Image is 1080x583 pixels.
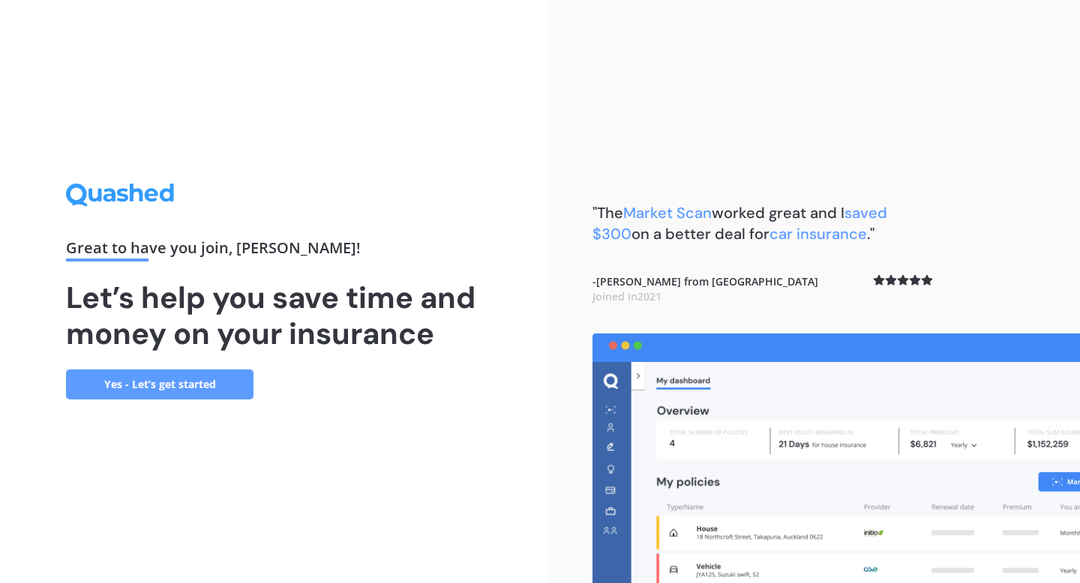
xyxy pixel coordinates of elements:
[592,203,887,244] b: "The worked great and I on a better deal for ."
[592,274,818,303] b: - [PERSON_NAME] from [GEOGRAPHIC_DATA]
[769,224,867,244] span: car insurance
[66,280,481,351] h1: Let’s help you save time and money on your insurance
[623,203,712,223] span: Market Scan
[592,289,661,303] span: Joined in 2021
[66,369,253,399] a: Yes - Let’s get started
[592,333,1080,583] img: dashboard.webp
[66,241,481,262] div: Great to have you join , [PERSON_NAME] !
[592,203,887,244] span: saved $300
